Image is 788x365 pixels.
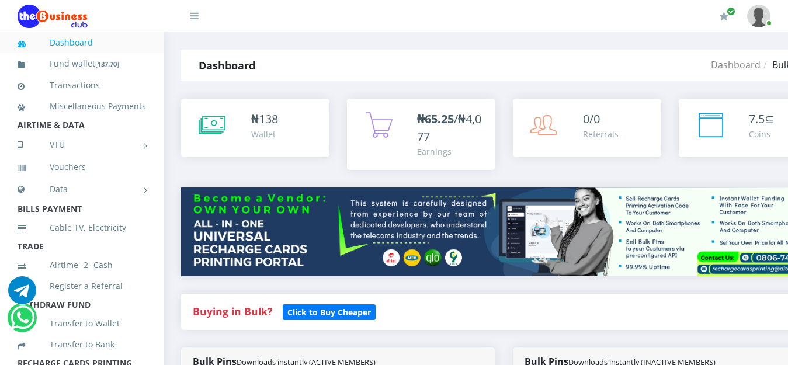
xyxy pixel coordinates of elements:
[11,312,34,332] a: Chat for support
[720,12,728,21] i: Renew/Upgrade Subscription
[18,214,146,241] a: Cable TV, Electricity
[181,99,329,157] a: ₦138 Wallet
[583,111,600,127] span: 0/0
[8,285,36,304] a: Chat for support
[251,128,278,140] div: Wallet
[18,273,146,300] a: Register a Referral
[193,304,272,318] strong: Buying in Bulk?
[98,60,117,68] b: 137.70
[18,29,146,56] a: Dashboard
[18,331,146,358] a: Transfer to Bank
[95,60,119,68] small: [ ]
[18,130,146,159] a: VTU
[749,110,775,128] div: ⊆
[18,93,146,120] a: Miscellaneous Payments
[727,7,735,16] span: Renew/Upgrade Subscription
[287,307,371,318] b: Click to Buy Cheaper
[347,99,495,170] a: ₦65.25/₦4,077 Earnings
[259,111,278,127] span: 138
[747,5,770,27] img: User
[513,99,661,157] a: 0/0 Referrals
[18,72,146,99] a: Transactions
[749,111,765,127] span: 7.5
[18,154,146,180] a: Vouchers
[711,58,761,71] a: Dashboard
[583,128,619,140] div: Referrals
[417,111,454,127] b: ₦65.25
[18,50,146,78] a: Fund wallet[137.70]
[749,128,775,140] div: Coins
[18,5,88,28] img: Logo
[18,252,146,279] a: Airtime -2- Cash
[18,310,146,337] a: Transfer to Wallet
[283,304,376,318] a: Click to Buy Cheaper
[251,110,278,128] div: ₦
[18,175,146,204] a: Data
[417,145,484,158] div: Earnings
[417,111,481,144] span: /₦4,077
[199,58,255,72] strong: Dashboard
